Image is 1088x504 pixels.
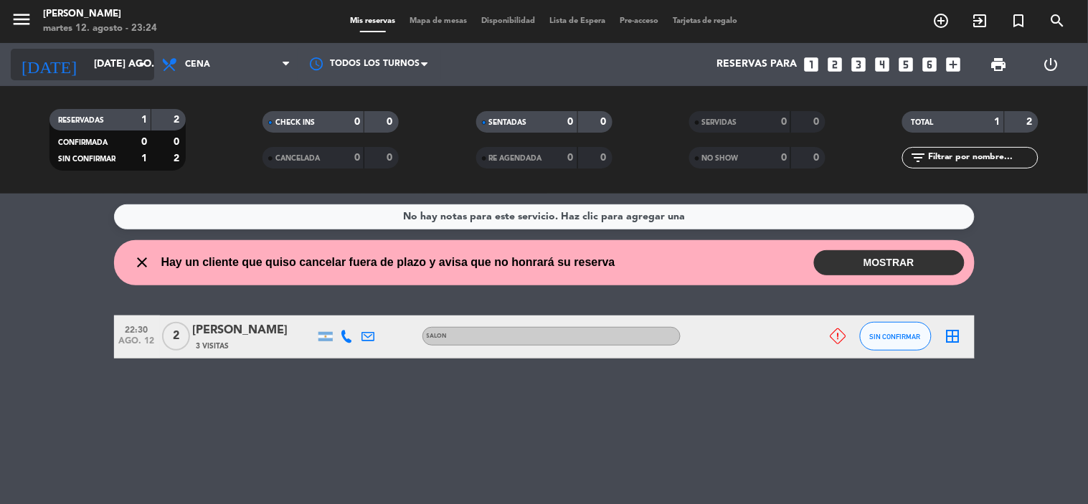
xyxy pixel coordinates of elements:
button: SIN CONFIRMAR [860,322,932,351]
strong: 2 [174,115,182,125]
span: print [990,56,1008,73]
span: SIN CONFIRMAR [870,333,921,341]
strong: 2 [1027,117,1036,127]
strong: 0 [354,153,360,163]
strong: 1 [141,115,147,125]
i: filter_list [909,149,927,166]
span: 2 [162,322,190,351]
i: search [1049,12,1066,29]
i: [DATE] [11,49,87,80]
strong: 0 [600,117,609,127]
i: close [134,254,151,271]
span: SIN CONFIRMAR [58,156,115,163]
i: looks_one [803,55,821,74]
span: Disponibilidad [474,17,542,25]
div: [PERSON_NAME] [193,321,315,340]
strong: 0 [387,153,396,163]
strong: 1 [141,153,147,163]
strong: 2 [174,153,182,163]
strong: 0 [174,137,182,147]
span: ago. 12 [119,336,155,353]
span: SALON [427,333,448,339]
i: menu [11,9,32,30]
span: Reservas para [717,59,798,70]
i: exit_to_app [972,12,989,29]
div: LOG OUT [1025,43,1077,86]
span: SENTADAS [489,119,527,126]
i: border_all [945,328,962,345]
span: NO SHOW [702,155,739,162]
div: martes 12. agosto - 23:24 [43,22,157,36]
i: arrow_drop_down [133,56,151,73]
span: TOTAL [911,119,933,126]
strong: 0 [600,153,609,163]
strong: 0 [781,117,787,127]
strong: 0 [568,117,574,127]
strong: 1 [995,117,1001,127]
span: Lista de Espera [542,17,612,25]
i: looks_5 [897,55,916,74]
span: 22:30 [119,320,155,337]
i: add_circle_outline [933,12,950,29]
span: Hay un cliente que quiso cancelar fuera de plazo y avisa que no honrará su reserva [161,253,615,272]
i: turned_in_not [1011,12,1028,29]
i: power_settings_new [1043,56,1060,73]
span: Mapa de mesas [402,17,474,25]
strong: 0 [387,117,396,127]
span: Mis reservas [343,17,402,25]
i: add_box [945,55,963,74]
span: 3 Visitas [197,341,230,352]
span: Cena [185,60,210,70]
i: looks_4 [874,55,892,74]
span: CHECK INS [275,119,315,126]
strong: 0 [813,153,822,163]
span: Pre-acceso [612,17,666,25]
span: CANCELADA [275,155,320,162]
span: RESERVADAS [58,117,104,124]
strong: 0 [781,153,787,163]
span: Tarjetas de regalo [666,17,745,25]
strong: 0 [568,153,574,163]
button: menu [11,9,32,35]
strong: 0 [141,137,147,147]
span: RE AGENDADA [489,155,542,162]
i: looks_two [826,55,845,74]
span: CONFIRMADA [58,139,108,146]
div: No hay notas para este servicio. Haz clic para agregar una [403,209,685,225]
button: MOSTRAR [814,250,965,275]
i: looks_3 [850,55,869,74]
strong: 0 [354,117,360,127]
span: SERVIDAS [702,119,737,126]
div: [PERSON_NAME] [43,7,157,22]
strong: 0 [813,117,822,127]
i: looks_6 [921,55,940,74]
input: Filtrar por nombre... [927,150,1038,166]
